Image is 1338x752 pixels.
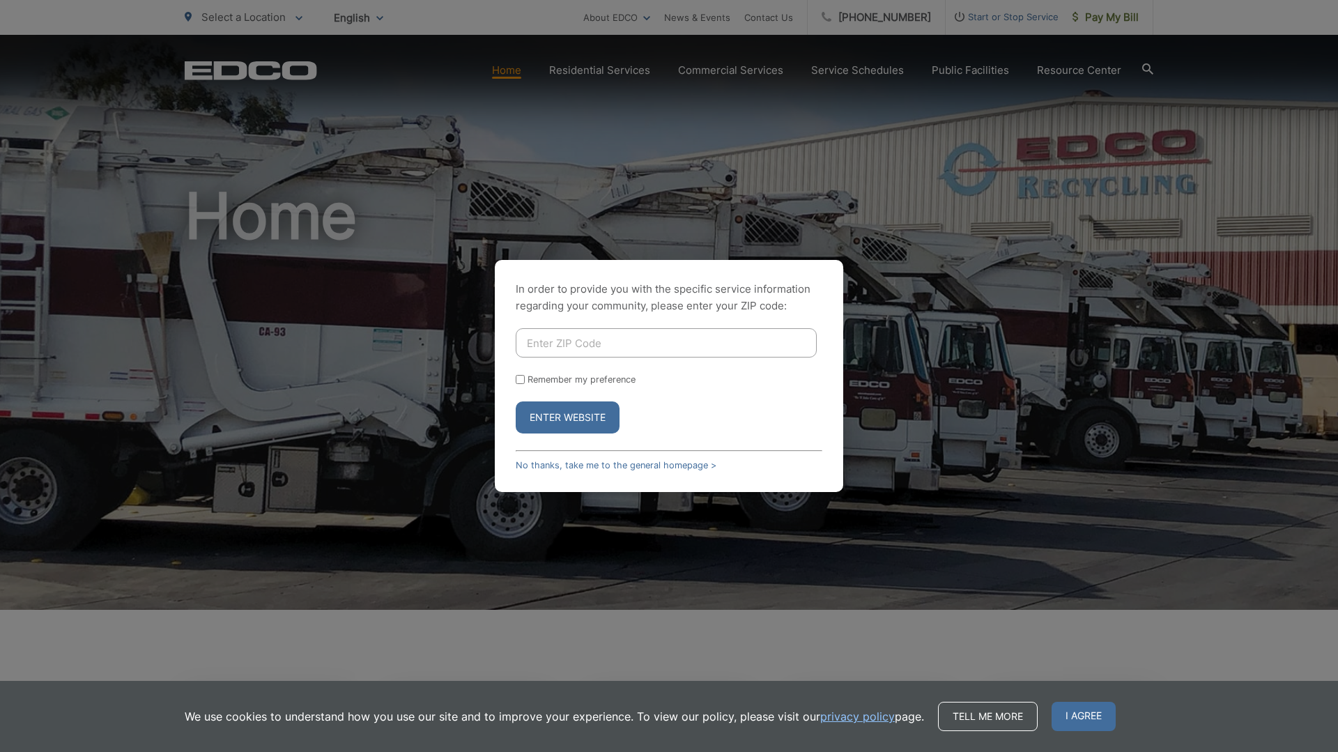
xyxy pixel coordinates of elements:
span: I agree [1052,702,1116,731]
p: We use cookies to understand how you use our site and to improve your experience. To view our pol... [185,708,924,725]
label: Remember my preference [528,374,636,385]
button: Enter Website [516,401,620,433]
p: In order to provide you with the specific service information regarding your community, please en... [516,281,822,314]
a: Tell me more [938,702,1038,731]
a: privacy policy [820,708,895,725]
input: Enter ZIP Code [516,328,817,358]
a: No thanks, take me to the general homepage > [516,460,716,470]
